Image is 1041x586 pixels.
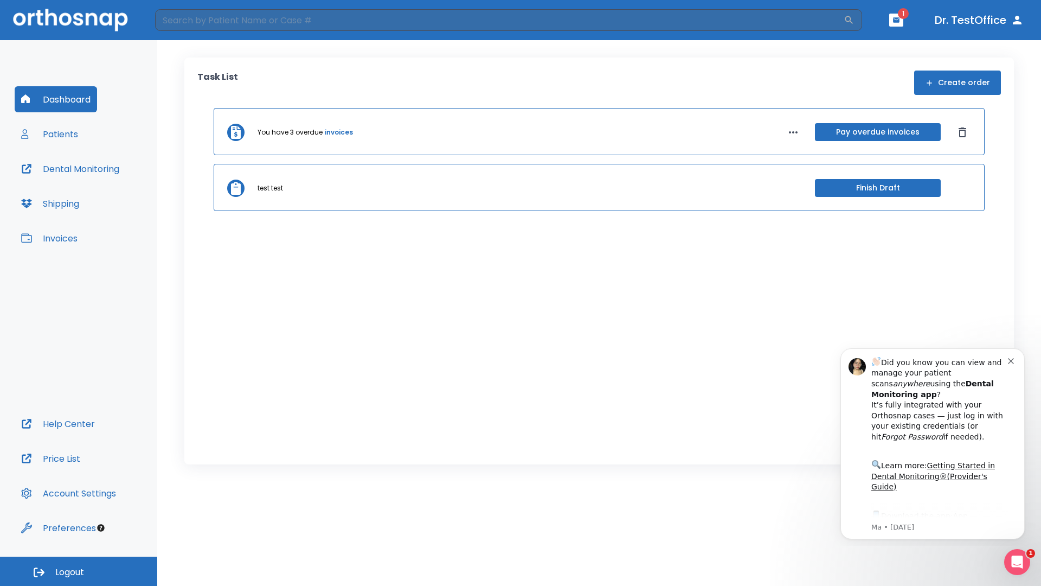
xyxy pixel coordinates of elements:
[325,128,353,137] a: invoices
[15,480,123,506] button: Account Settings
[258,183,283,193] p: test test
[815,179,941,197] button: Finish Draft
[15,190,86,216] button: Shipping
[47,184,184,194] p: Message from Ma, sent 6w ago
[184,17,192,26] button: Dismiss notification
[15,445,87,472] button: Price List
[15,515,102,541] button: Preferences
[15,121,85,147] button: Patients
[914,71,1001,95] button: Create order
[96,523,106,533] div: Tooltip anchor
[824,339,1041,546] iframe: Intercom notifications message
[815,123,941,141] button: Pay overdue invoices
[15,86,97,112] button: Dashboard
[155,9,844,31] input: Search by Patient Name or Case #
[197,71,238,95] p: Task List
[15,156,126,182] button: Dental Monitoring
[13,9,128,31] img: Orthosnap
[898,8,909,19] span: 1
[954,124,971,141] button: Dismiss
[47,173,144,193] a: App Store
[1026,549,1035,558] span: 1
[258,128,323,137] p: You have 3 overdue
[15,225,84,251] button: Invoices
[15,411,101,437] button: Help Center
[47,170,184,226] div: Download the app: | ​ Let us know if you need help getting started!
[930,10,1028,30] button: Dr. TestOffice
[1004,549,1030,575] iframe: Intercom live chat
[55,566,84,578] span: Logout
